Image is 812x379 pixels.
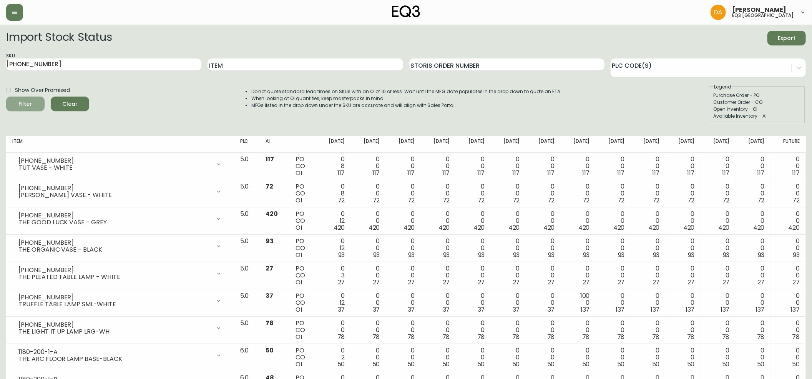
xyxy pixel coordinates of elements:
[567,347,590,368] div: 0 0
[753,223,765,232] span: 420
[666,136,701,153] th: [DATE]
[427,292,450,313] div: 0 0
[296,169,302,177] span: OI
[567,320,590,341] div: 0 0
[296,223,302,232] span: OI
[631,136,666,153] th: [DATE]
[462,320,485,341] div: 0 0
[18,164,211,171] div: TUT VASE - WHITE
[438,223,450,232] span: 420
[701,136,736,153] th: [DATE]
[497,347,520,368] div: 0 0
[234,262,260,289] td: 5.0
[322,238,345,259] div: 0 12
[672,292,695,313] div: 0 0
[266,209,278,218] span: 420
[266,155,274,164] span: 117
[296,250,302,259] span: OI
[583,250,590,259] span: 93
[792,332,800,341] span: 78
[392,292,415,313] div: 0 0
[771,136,806,153] th: Future
[337,169,345,177] span: 117
[767,31,806,45] button: Export
[672,265,695,286] div: 0 0
[713,113,801,120] div: Available Inventory - AI
[618,250,625,259] span: 93
[357,238,380,259] div: 0 0
[756,305,765,314] span: 137
[296,278,302,287] span: OI
[357,210,380,231] div: 0 0
[478,250,485,259] span: 93
[578,223,590,232] span: 420
[12,265,228,282] div: [PHONE_NUMBER]THE PLEATED TABLE LAMP - WHITE
[322,156,345,177] div: 0 8
[6,136,234,153] th: Item
[18,212,211,219] div: [PHONE_NUMBER]
[18,185,211,192] div: [PHONE_NUMBER]
[707,183,730,204] div: 0 0
[497,238,520,259] div: 0 0
[296,305,302,314] span: OI
[777,320,800,341] div: 0 0
[18,294,211,301] div: [PHONE_NUMBER]
[266,264,273,273] span: 27
[707,292,730,313] div: 0 0
[369,223,380,232] span: 420
[713,92,801,99] div: Purchase Order - PO
[442,169,450,177] span: 117
[296,210,310,231] div: PO CO
[478,305,485,314] span: 37
[583,278,590,287] span: 27
[648,223,660,232] span: 420
[12,210,228,227] div: [PHONE_NUMBER]THE GOOD LUCK VASE - GREY
[672,238,695,259] div: 0 0
[637,292,660,313] div: 0 0
[373,305,380,314] span: 37
[392,238,415,259] div: 0 0
[462,347,485,368] div: 0 0
[259,136,289,153] th: AI
[12,320,228,337] div: [PHONE_NUMBER]THE LIGHT IT UP LAMP LRG-WH
[707,265,730,286] div: 0 0
[543,223,555,232] span: 420
[637,183,660,204] div: 0 0
[602,320,625,341] div: 0 0
[777,238,800,259] div: 0 0
[338,250,345,259] span: 93
[713,106,801,113] div: Open Inventory - OI
[478,196,485,205] span: 72
[372,169,380,177] span: 117
[777,210,800,231] div: 0 0
[357,292,380,313] div: 0 0
[774,33,800,43] span: Export
[386,136,421,153] th: [DATE]
[462,156,485,177] div: 0 0
[618,278,625,287] span: 27
[602,210,625,231] div: 0 0
[653,278,660,287] span: 27
[322,210,345,231] div: 0 12
[732,13,794,18] h5: eq3 [GEOGRAPHIC_DATA]
[707,156,730,177] div: 0 0
[251,88,562,95] li: Do not quote standard lead times on SKUs with an OI of 10 or less. Wait until the MFG date popula...
[18,219,211,226] div: THE GOOD LUCK VASE - GREY
[462,210,485,231] div: 0 0
[266,346,274,355] span: 50
[477,169,485,177] span: 117
[338,278,345,287] span: 27
[532,347,555,368] div: 0 0
[526,136,561,153] th: [DATE]
[583,196,590,205] span: 72
[234,317,260,344] td: 5.0
[683,223,695,232] span: 420
[497,265,520,286] div: 0 0
[513,278,520,287] span: 27
[462,292,485,313] div: 0 0
[12,292,228,309] div: [PHONE_NUMBER]TRUFFLE TABLE LAMP SML-WHITE
[672,183,695,204] div: 0 0
[637,156,660,177] div: 0 0
[777,156,800,177] div: 0 0
[392,183,415,204] div: 0 0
